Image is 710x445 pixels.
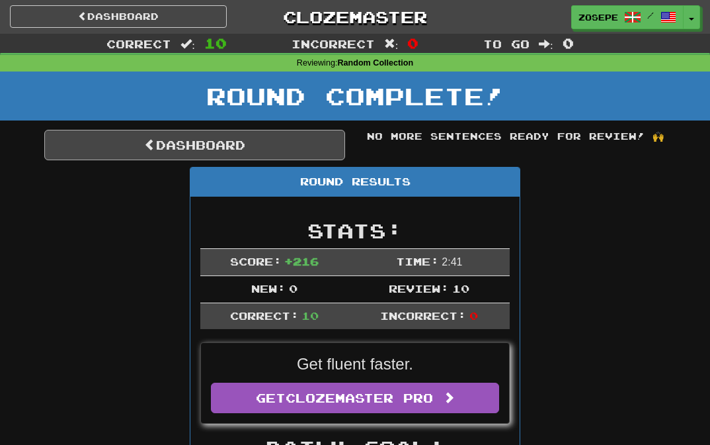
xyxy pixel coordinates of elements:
span: 10 [204,35,227,51]
span: Time: [396,255,439,268]
span: 0 [407,35,418,51]
span: 0 [289,282,297,295]
span: Correct: [230,309,299,322]
div: No more sentences ready for review! 🙌 [365,130,666,143]
a: Dashboard [10,5,227,28]
h2: Stats: [200,220,510,242]
span: Incorrect [292,37,375,50]
span: 0 [563,35,574,51]
a: Zosepe / [571,5,684,29]
div: Round Results [190,168,520,197]
span: 10 [301,309,319,322]
span: 10 [452,282,469,295]
span: : [384,38,399,50]
span: Incorrect: [380,309,466,322]
span: Clozemaster Pro [286,391,433,405]
span: 0 [469,309,478,322]
strong: Random Collection [337,58,413,68]
p: Get fluent faster. [211,353,499,375]
span: 2 : 41 [442,256,462,268]
span: Review: [389,282,449,295]
a: GetClozemaster Pro [211,383,499,413]
span: Score: [230,255,282,268]
span: : [539,38,553,50]
span: : [180,38,195,50]
a: Dashboard [44,130,345,160]
h1: Round Complete! [5,83,705,109]
span: Correct [106,37,171,50]
span: New: [251,282,286,295]
span: To go [483,37,530,50]
span: Zosepe [578,11,618,23]
span: + 216 [284,255,319,268]
a: Clozemaster [247,5,463,28]
span: / [647,11,654,20]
